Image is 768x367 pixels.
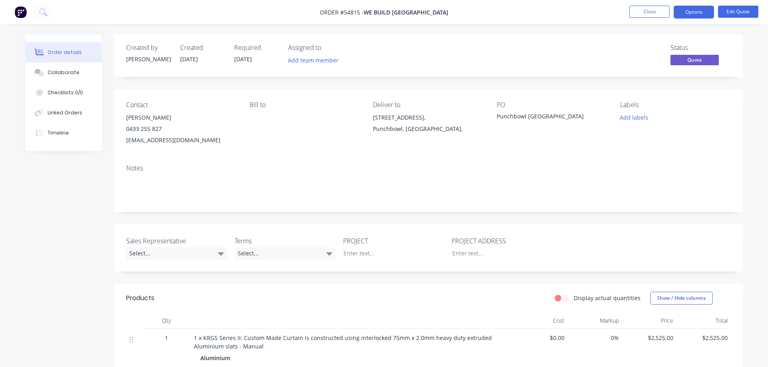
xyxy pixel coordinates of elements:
button: Collaborate [25,62,102,83]
span: $2,525.00 [625,334,673,342]
label: PROJECT [343,236,444,246]
button: Order details [25,42,102,62]
span: [DATE] [180,55,198,63]
div: Linked Orders [48,109,82,116]
div: Timeline [48,129,69,137]
label: Display actual quantities [574,294,641,302]
div: Markup [568,313,622,329]
div: Required [234,44,279,52]
div: Labels [620,101,731,109]
span: We Build [GEOGRAPHIC_DATA] [364,8,448,16]
div: Contact [126,101,237,109]
div: Cost [513,313,568,329]
button: Add team member [283,55,343,66]
button: Add labels [616,112,653,123]
img: Factory [15,6,27,18]
div: Order details [48,49,82,56]
span: $0.00 [516,334,564,342]
div: Status [670,44,731,52]
div: Assigned to [288,44,369,52]
div: Products [126,293,154,303]
div: Collaborate [48,69,79,76]
div: Notes [126,164,731,172]
div: Created [180,44,225,52]
div: Total [676,313,731,329]
div: Created by [126,44,171,52]
div: Punchbowl [GEOGRAPHIC_DATA] [497,112,597,123]
span: Order #54815 - [320,8,364,16]
span: 1 [165,334,168,342]
div: Punchbowl, [GEOGRAPHIC_DATA], [373,123,483,135]
div: Select... [235,247,335,259]
span: $2,525.00 [680,334,728,342]
div: Select... [126,247,227,259]
div: [PERSON_NAME] [126,112,237,123]
button: Timeline [25,123,102,143]
button: Close [629,6,670,18]
div: Aluminium [200,352,233,364]
button: Options [674,6,714,19]
label: Terms [235,236,335,246]
div: [PERSON_NAME] 0433 255 827 [EMAIL_ADDRESS][DOMAIN_NAME] [126,112,237,146]
button: Show / Hide columns [650,292,713,305]
div: [STREET_ADDRESS],Punchbowl, [GEOGRAPHIC_DATA], [373,112,483,138]
div: [PERSON_NAME] [126,55,171,63]
button: Edit Quote [718,6,758,18]
span: Quote [670,55,719,65]
label: PROJECT ADDRESS [452,236,552,246]
span: 0433 255 827 [126,125,162,133]
div: Bill to [250,101,360,109]
div: Checklists 0/0 [48,89,83,96]
span: 0% [571,334,619,342]
button: Quote [670,55,719,67]
div: [STREET_ADDRESS], [373,112,483,123]
div: Deliver to [373,101,483,109]
div: Price [622,313,676,329]
button: Linked Orders [25,103,102,123]
label: Sales Representative [126,236,227,246]
span: [DATE] [234,55,252,63]
button: Checklists 0/0 [25,83,102,103]
span: 1 x KRGS Series II: Custom Made Curtain is constructed using interlocked 75mm x 2.0mm heavy duty ... [194,334,493,350]
div: PO [497,101,607,109]
button: Add team member [288,55,343,66]
div: Qty [142,313,191,329]
div: [EMAIL_ADDRESS][DOMAIN_NAME] [126,135,237,146]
